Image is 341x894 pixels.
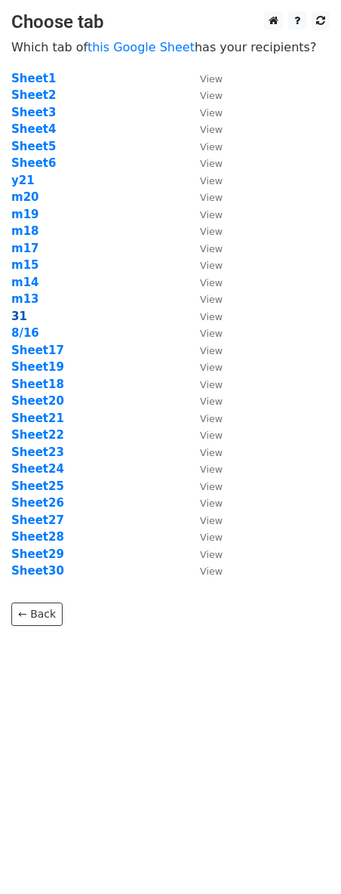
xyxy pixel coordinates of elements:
a: View [185,412,223,425]
h3: Choose tab [11,11,330,33]
small: View [200,413,223,424]
small: View [200,175,223,187]
a: Sheet21 [11,412,64,425]
a: View [185,496,223,510]
strong: m20 [11,190,39,204]
a: m17 [11,242,39,255]
a: View [185,564,223,578]
a: View [185,326,223,340]
a: View [185,106,223,119]
small: View [200,549,223,560]
a: Sheet25 [11,479,64,493]
strong: Sheet27 [11,513,64,527]
small: View [200,566,223,577]
a: Sheet29 [11,547,64,561]
small: View [200,345,223,356]
a: Sheet26 [11,496,64,510]
a: Sheet3 [11,106,56,119]
small: View [200,277,223,288]
small: View [200,532,223,543]
small: View [200,362,223,373]
a: View [185,88,223,102]
a: m15 [11,258,39,272]
small: View [200,260,223,271]
a: Sheet6 [11,156,56,170]
a: View [185,479,223,493]
small: View [200,481,223,492]
a: Sheet18 [11,378,64,391]
small: View [200,430,223,441]
a: View [185,513,223,527]
a: Sheet30 [11,564,64,578]
a: View [185,394,223,408]
small: View [200,328,223,339]
small: View [200,379,223,390]
iframe: Chat Widget [266,822,341,894]
small: View [200,124,223,135]
small: View [200,209,223,220]
small: View [200,294,223,305]
small: View [200,73,223,85]
a: Sheet2 [11,88,56,102]
a: Sheet23 [11,445,64,459]
a: Sheet4 [11,122,56,136]
a: View [185,156,223,170]
a: Sheet24 [11,462,64,476]
a: Sheet17 [11,344,64,357]
a: View [185,208,223,221]
a: View [185,530,223,544]
a: this Google Sheet [88,40,195,54]
small: View [200,141,223,153]
a: Sheet28 [11,530,64,544]
a: Sheet22 [11,428,64,442]
a: View [185,310,223,323]
small: View [200,243,223,254]
a: ← Back [11,603,63,626]
a: View [185,360,223,374]
a: View [185,242,223,255]
a: m19 [11,208,39,221]
a: Sheet20 [11,394,64,408]
a: 8/16 [11,326,39,340]
a: Sheet1 [11,72,56,85]
a: m13 [11,292,39,306]
a: View [185,224,223,238]
a: View [185,190,223,204]
a: View [185,462,223,476]
strong: 31 [11,310,27,323]
small: View [200,158,223,169]
small: View [200,311,223,322]
small: View [200,515,223,526]
a: View [185,174,223,187]
small: View [200,107,223,119]
small: View [200,464,223,475]
a: Sheet5 [11,140,56,153]
a: View [185,428,223,442]
small: View [200,226,223,237]
a: View [185,445,223,459]
a: View [185,378,223,391]
strong: m14 [11,276,39,289]
a: y21 [11,174,35,187]
a: Sheet19 [11,360,64,374]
